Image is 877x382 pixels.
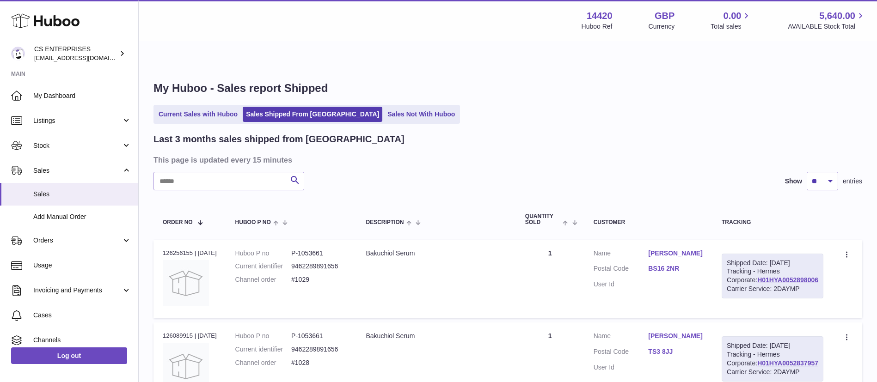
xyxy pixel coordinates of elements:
[291,358,347,367] dd: #1028
[594,363,649,372] dt: User Id
[594,219,703,225] div: Customer
[649,22,675,31] div: Currency
[163,219,193,225] span: Order No
[788,10,866,31] a: 5,640.00 AVAILABLE Stock Total
[648,347,703,356] a: TS3 8JJ
[33,311,131,320] span: Cases
[594,280,649,289] dt: User Id
[291,332,347,340] dd: P-1053661
[648,249,703,258] a: [PERSON_NAME]
[727,285,818,293] div: Carrier Service: 2DAYMP
[235,275,291,284] dt: Channel order
[757,359,818,367] a: H01HYA0052837957
[163,260,209,306] img: no-photo.jpg
[235,345,291,354] dt: Current identifier
[785,177,802,186] label: Show
[384,107,458,122] a: Sales Not With Huboo
[153,155,860,165] h3: This page is updated every 15 minutes
[235,262,291,271] dt: Current identifier
[33,91,131,100] span: My Dashboard
[722,219,823,225] div: Tracking
[594,249,649,260] dt: Name
[727,259,818,267] div: Shipped Date: [DATE]
[235,358,291,367] dt: Channel order
[11,47,25,61] img: internalAdmin-14420@internal.huboo.com
[33,116,122,125] span: Listings
[33,286,122,295] span: Invoicing and Payments
[366,219,404,225] span: Description
[163,332,217,340] div: 126089915 | [DATE]
[516,240,584,318] td: 1
[843,177,862,186] span: entries
[33,236,122,245] span: Orders
[366,249,506,258] div: Bakuchiol Serum
[727,341,818,350] div: Shipped Date: [DATE]
[155,107,241,122] a: Current Sales with Huboo
[366,332,506,340] div: Bakuchiol Serum
[34,45,117,62] div: CS ENTERPRISES
[525,213,561,225] span: Quantity Sold
[291,275,347,284] dd: #1029
[594,264,649,275] dt: Postal Code
[724,10,742,22] span: 0.00
[33,212,131,221] span: Add Manual Order
[788,22,866,31] span: AVAILABLE Stock Total
[33,336,131,345] span: Channels
[33,141,122,150] span: Stock
[655,10,675,22] strong: GBP
[153,81,862,96] h1: My Huboo - Sales report Shipped
[11,347,127,364] a: Log out
[243,107,382,122] a: Sales Shipped From [GEOGRAPHIC_DATA]
[291,249,347,258] dd: P-1053661
[648,264,703,273] a: BS16 2NR
[711,10,752,31] a: 0.00 Total sales
[235,219,271,225] span: Huboo P no
[819,10,855,22] span: 5,640.00
[711,22,752,31] span: Total sales
[722,254,823,299] div: Tracking - Hermes Corporate:
[33,166,122,175] span: Sales
[33,261,131,270] span: Usage
[587,10,613,22] strong: 14420
[648,332,703,340] a: [PERSON_NAME]
[757,276,818,284] a: H01HYA0052898006
[163,249,217,257] div: 126256155 | [DATE]
[727,368,818,376] div: Carrier Service: 2DAYMP
[291,262,347,271] dd: 9462289891656
[235,332,291,340] dt: Huboo P no
[153,133,405,146] h2: Last 3 months sales shipped from [GEOGRAPHIC_DATA]
[594,347,649,358] dt: Postal Code
[722,336,823,382] div: Tracking - Hermes Corporate:
[582,22,613,31] div: Huboo Ref
[33,190,131,199] span: Sales
[291,345,347,354] dd: 9462289891656
[235,249,291,258] dt: Huboo P no
[34,54,136,61] span: [EMAIL_ADDRESS][DOMAIN_NAME]
[594,332,649,343] dt: Name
